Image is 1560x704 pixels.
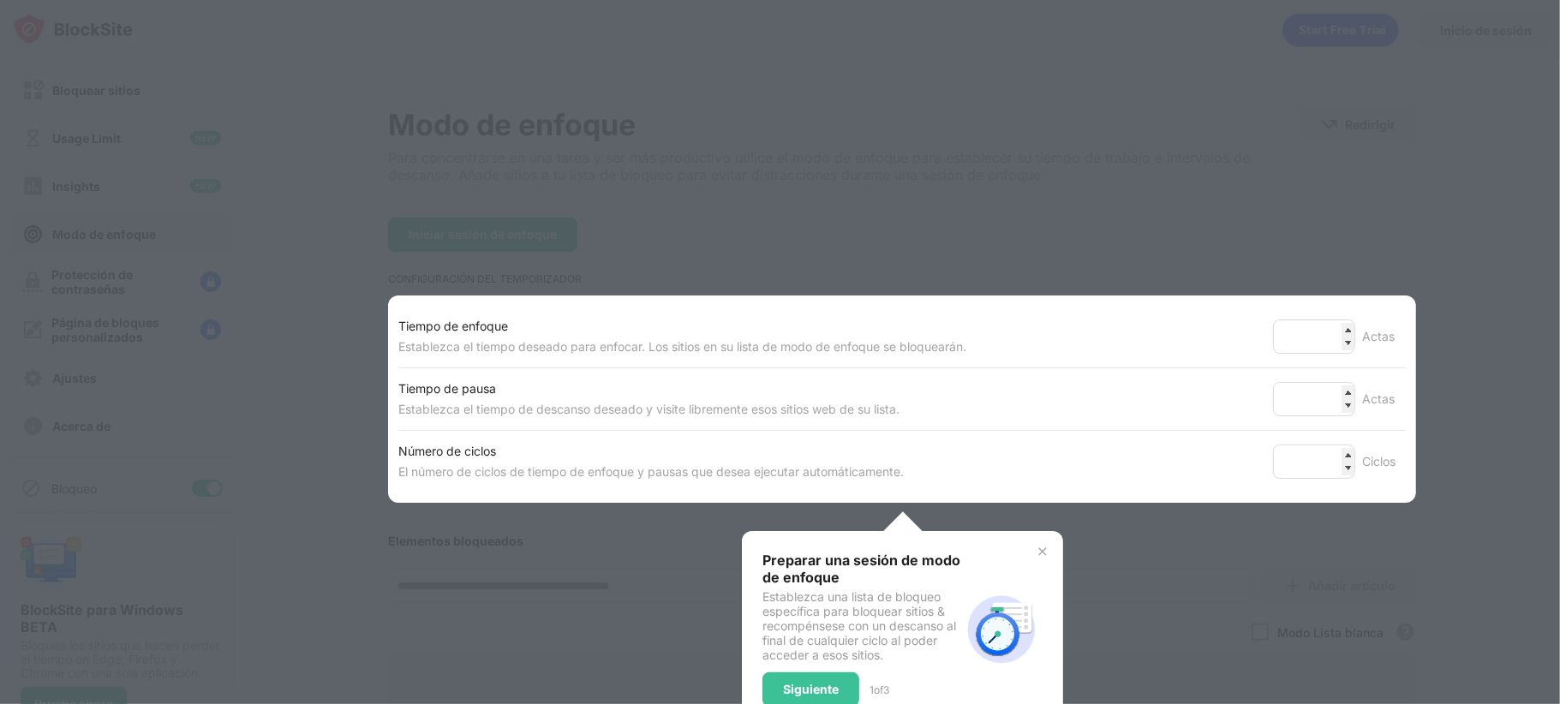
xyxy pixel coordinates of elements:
img: x-button.svg [1036,545,1049,558]
div: Actas [1362,389,1406,409]
div: Tiempo de pausa [398,379,900,399]
div: Preparar una sesión de modo de enfoque [762,552,960,586]
div: Tiempo de enfoque [398,316,966,337]
div: Actas [1362,326,1406,347]
div: Establezca el tiempo deseado para enfocar. Los sitios en su lista de modo de enfoque se bloquearán. [398,337,966,357]
div: Siguiente [783,683,839,696]
div: El número de ciclos de tiempo de enfoque y pausas que desea ejecutar automáticamente. [398,462,904,482]
div: Establezca una lista de bloqueo específica para bloquear sitios & recompénsese con un descanso al... [762,589,960,662]
div: Ciclos [1362,451,1406,472]
div: Establezca el tiempo de descanso deseado y visite libremente esos sitios web de su lista. [398,399,900,420]
div: 1 of 3 [870,683,889,696]
div: Número de ciclos [398,441,904,462]
img: focus-mode-timer.svg [960,588,1043,671]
